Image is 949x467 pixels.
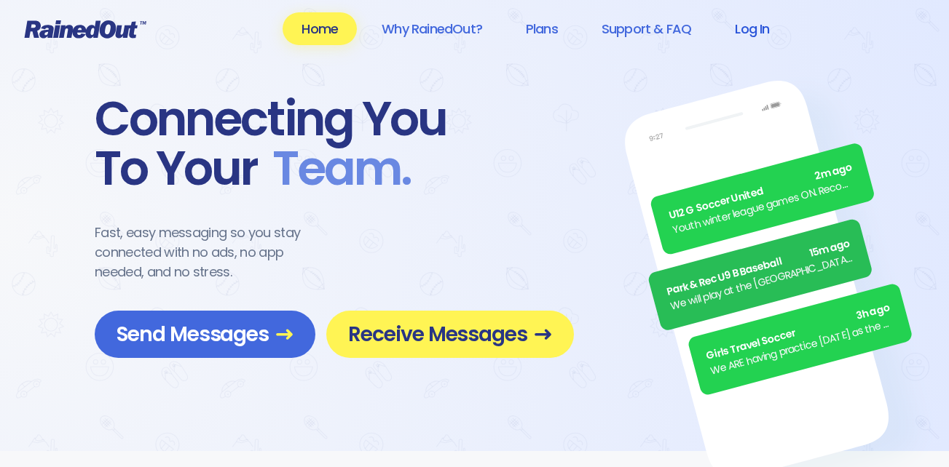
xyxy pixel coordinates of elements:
span: 2m ago [813,160,854,185]
div: Fast, easy messaging so you stay connected with no ads, no app needed, and no stress. [95,223,328,282]
a: Plans [507,12,577,45]
a: Support & FAQ [583,12,710,45]
span: Send Messages [117,322,294,347]
span: Receive Messages [348,322,552,347]
a: Home [283,12,357,45]
div: Youth winter league games ON. Recommend running shoes/sneakers for players as option for footwear. [671,175,858,239]
div: U12 G Soccer United [667,160,854,224]
a: Send Messages [95,311,315,358]
span: Team . [258,144,411,193]
a: Why RainedOut? [363,12,501,45]
div: Connecting You To Your [95,95,574,193]
div: Girls Travel Soccer [704,300,891,364]
span: 3h ago [854,300,891,324]
a: Receive Messages [326,311,574,358]
div: We will play at the [GEOGRAPHIC_DATA]. Wear white, be at the field by 5pm. [669,250,856,314]
div: We ARE having practice [DATE] as the sun is finally out. [709,315,896,379]
div: Park & Rec U9 B Baseball [665,236,852,300]
span: 15m ago [808,236,851,261]
a: Log In [716,12,788,45]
